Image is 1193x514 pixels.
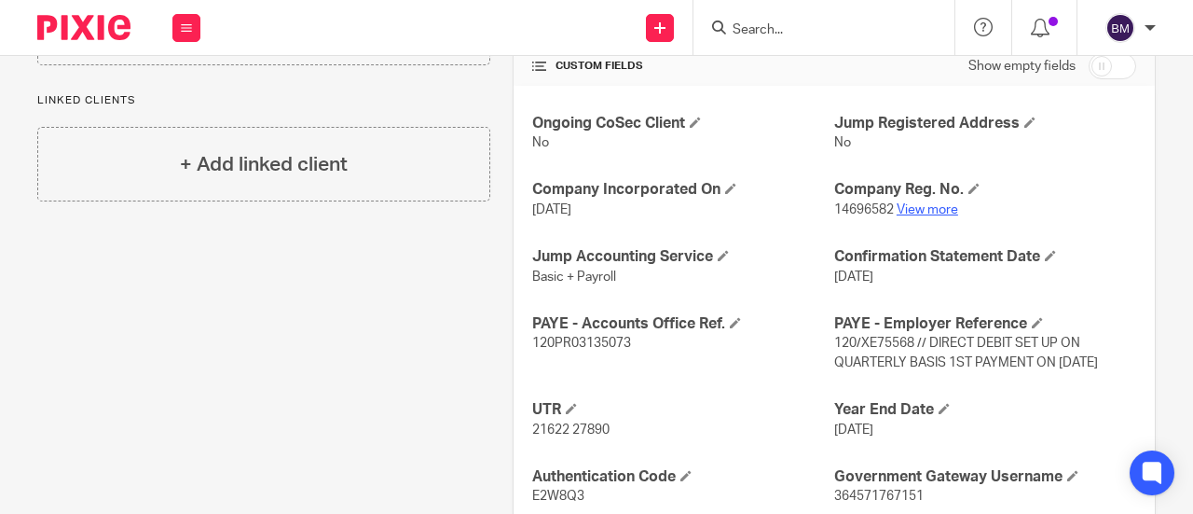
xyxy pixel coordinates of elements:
h4: PAYE - Employer Reference [834,314,1136,334]
span: Basic + Payroll [532,271,616,284]
h4: Year End Date [834,400,1136,420]
span: 120/XE75568 // DIRECT DEBIT SET UP ON QUARTERLY BASIS 1ST PAYMENT ON [DATE] [834,337,1098,368]
h4: PAYE - Accounts Office Ref. [532,314,834,334]
img: Pixie [37,15,130,40]
span: [DATE] [532,203,571,216]
h4: Company Incorporated On [532,180,834,200]
span: 364571767151 [834,490,924,503]
h4: Company Reg. No. [834,180,1136,200]
h4: CUSTOM FIELDS [532,59,834,74]
span: 120PR03135073 [532,337,631,350]
img: svg%3E [1105,13,1135,43]
label: Show empty fields [968,57,1076,76]
h4: Authentication Code [532,467,834,487]
span: E2W8Q3 [532,490,584,503]
h4: Jump Registered Address [834,114,1136,133]
h4: UTR [532,400,834,420]
span: No [532,136,549,149]
span: 21622 27890 [532,424,610,437]
span: 14696582 [834,203,894,216]
span: [DATE] [834,424,873,437]
h4: Ongoing CoSec Client [532,114,834,133]
p: Linked clients [37,93,490,108]
input: Search [731,22,898,39]
h4: + Add linked client [180,150,348,179]
span: [DATE] [834,271,873,284]
h4: Confirmation Statement Date [834,247,1136,267]
h4: Government Gateway Username [834,467,1136,487]
span: No [834,136,851,149]
h4: Jump Accounting Service [532,247,834,267]
a: View more [897,203,958,216]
